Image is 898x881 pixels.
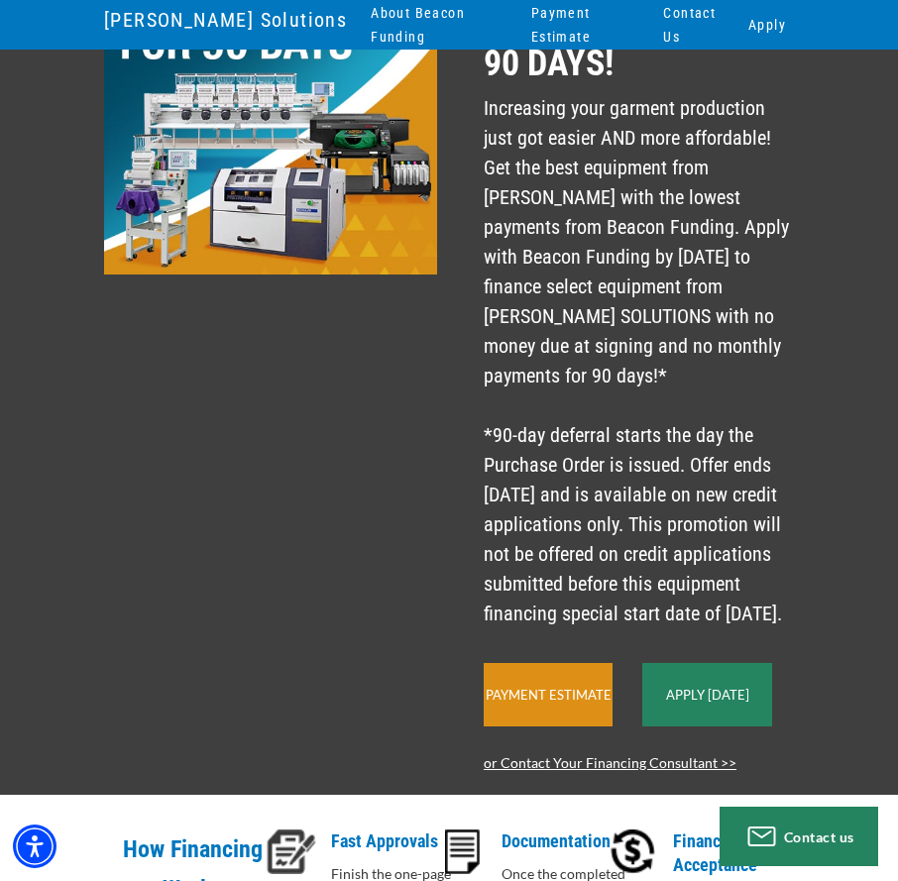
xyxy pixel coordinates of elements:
[486,687,612,703] a: Payment Estimate
[666,687,749,703] a: Apply [DATE]
[484,754,736,771] a: or Contact Your Financing Consultant >>
[104,3,347,37] a: [PERSON_NAME] Solutions
[784,828,854,845] span: Contact us
[267,829,317,874] img: Fast Approvals
[673,829,803,877] p: Financing Acceptance
[484,93,794,628] p: Increasing your garment production just got easier AND more affordable! Get the best equipment fr...
[445,829,480,874] img: Documentation
[331,829,461,853] p: Fast Approvals
[720,807,878,866] button: Contact us
[13,825,56,868] div: Accessibility Menu
[502,829,631,853] p: Documentation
